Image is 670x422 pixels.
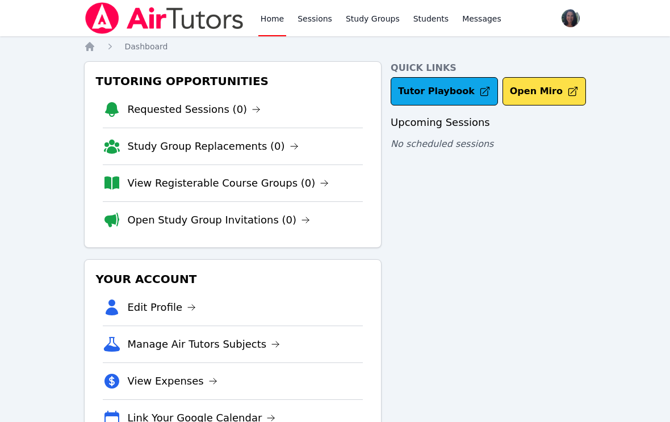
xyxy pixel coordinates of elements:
[94,269,372,289] h3: Your Account
[128,212,311,228] a: Open Study Group Invitations (0)
[391,61,586,75] h4: Quick Links
[462,13,501,24] span: Messages
[391,115,586,130] h3: Upcoming Sessions
[128,102,261,117] a: Requested Sessions (0)
[94,71,372,91] h3: Tutoring Opportunities
[125,41,168,52] a: Dashboard
[125,42,168,51] span: Dashboard
[128,138,299,154] a: Study Group Replacements (0)
[128,336,280,352] a: Manage Air Tutors Subjects
[128,299,196,315] a: Edit Profile
[128,373,217,389] a: View Expenses
[128,175,329,191] a: View Registerable Course Groups (0)
[391,138,493,149] span: No scheduled sessions
[84,2,245,34] img: Air Tutors
[391,77,498,106] a: Tutor Playbook
[84,41,587,52] nav: Breadcrumb
[503,77,586,106] button: Open Miro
